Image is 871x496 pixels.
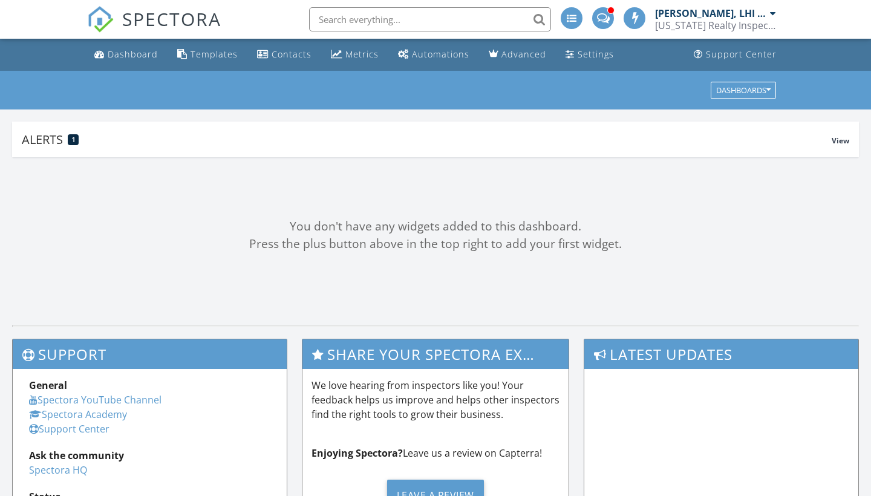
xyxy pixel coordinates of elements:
[29,463,87,477] a: Spectora HQ
[29,393,161,406] a: Spectora YouTube Channel
[191,48,238,60] div: Templates
[655,7,767,19] div: [PERSON_NAME], LHI 11246
[501,48,546,60] div: Advanced
[312,378,560,422] p: We love hearing from inspectors like you! Your feedback helps us improve and helps other inspecto...
[584,339,858,369] h3: Latest Updates
[412,48,469,60] div: Automations
[72,135,75,144] span: 1
[272,48,312,60] div: Contacts
[312,446,560,460] p: Leave us a review on Capterra!
[29,379,67,392] strong: General
[252,44,316,66] a: Contacts
[393,44,474,66] a: Automations (Advanced)
[716,86,771,94] div: Dashboards
[706,48,777,60] div: Support Center
[29,422,109,436] a: Support Center
[29,448,270,463] div: Ask the community
[655,19,776,31] div: Louisiana Realty Inspections, LLC
[309,7,551,31] input: Search everything...
[302,339,569,369] h3: Share Your Spectora Experience
[13,339,287,369] h3: Support
[108,48,158,60] div: Dashboard
[87,6,114,33] img: The Best Home Inspection Software - Spectora
[561,44,619,66] a: Settings
[90,44,163,66] a: Dashboard
[29,408,127,421] a: Spectora Academy
[172,44,243,66] a: Templates
[689,44,781,66] a: Support Center
[578,48,614,60] div: Settings
[312,446,403,460] strong: Enjoying Spectora?
[122,6,221,31] span: SPECTORA
[711,82,776,99] button: Dashboards
[484,44,551,66] a: Advanced
[345,48,379,60] div: Metrics
[22,131,832,148] div: Alerts
[326,44,383,66] a: Metrics
[12,235,859,253] div: Press the plus button above in the top right to add your first widget.
[12,218,859,235] div: You don't have any widgets added to this dashboard.
[87,16,221,42] a: SPECTORA
[832,135,849,146] span: View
